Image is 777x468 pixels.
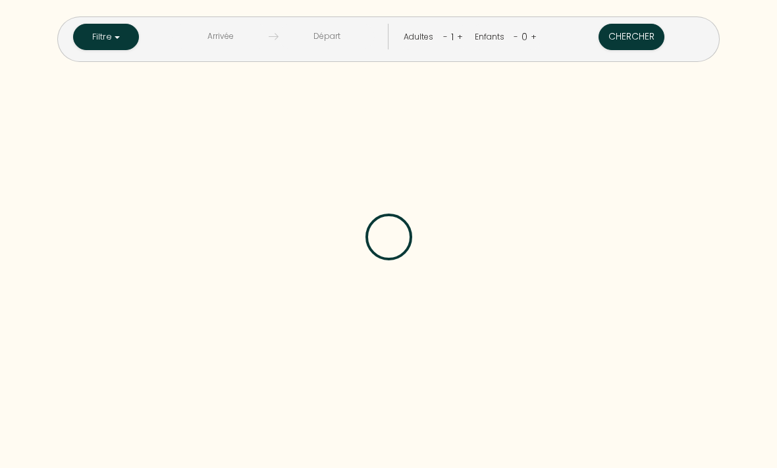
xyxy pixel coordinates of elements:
[531,30,537,43] a: +
[443,30,448,43] a: -
[173,24,269,49] input: Arrivée
[514,30,518,43] a: -
[404,31,438,44] div: Adultes
[518,26,531,47] div: 0
[269,32,279,42] img: guests
[457,30,463,43] a: +
[475,31,509,44] div: Enfants
[448,26,457,47] div: 1
[279,24,375,49] input: Départ
[73,24,139,50] button: Filtre
[599,24,664,50] button: Chercher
